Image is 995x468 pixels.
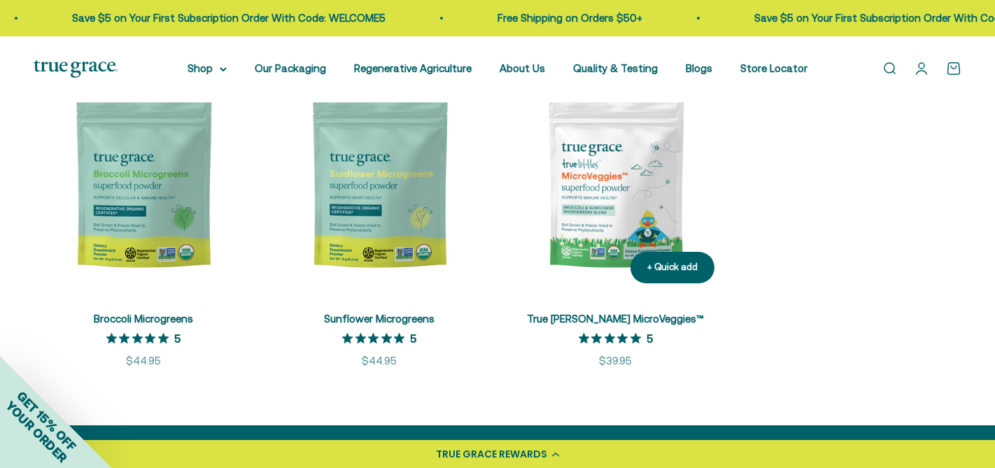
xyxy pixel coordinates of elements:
a: Sunflower Microgreens [324,313,435,325]
sale-price: $39.95 [599,353,632,369]
p: Save $5 on Your First Subscription Order With Code: WELCOME5 [72,10,386,27]
a: Regenerative Agriculture [354,62,472,74]
span: GET 15% OFF [14,388,79,453]
div: + Quick add [647,260,698,275]
a: Quality & Testing [573,62,658,74]
a: Blogs [686,62,712,74]
p: 5 [410,331,416,345]
a: True [PERSON_NAME] MicroVeggies™ [527,313,704,325]
span: YOUR ORDER [3,398,70,465]
span: 5 out of 5 stars rating in total 2 reviews. [342,328,410,348]
a: Store Locator [740,62,807,74]
p: 5 [174,331,181,345]
p: 5 [647,331,653,345]
span: 5 out of 5 stars rating in total 5 reviews. [106,328,174,348]
div: TRUE GRACE REWARDS [436,447,547,462]
a: Free Shipping on Orders $50+ [497,12,642,24]
sale-price: $44.95 [362,353,397,369]
img: Sunflower microgreens have been shown in studies to contain phytochemicals known as flavonoids wh... [270,75,490,295]
summary: Shop [188,60,227,77]
a: About Us [500,62,545,74]
img: Broccoli Microgreens have been shown in studies to gently support the detoxification process — ak... [34,75,253,295]
sale-price: $44.95 [126,353,161,369]
span: 5 out of 5 stars rating in total 3 reviews. [579,328,647,348]
a: Broccoli Microgreens [94,313,193,325]
button: + Quick add [630,252,714,283]
a: Our Packaging [255,62,326,74]
img: Kids Daily Superfood for Immune Health* Easy way for kids to get more greens in their diet Regene... [506,75,726,295]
